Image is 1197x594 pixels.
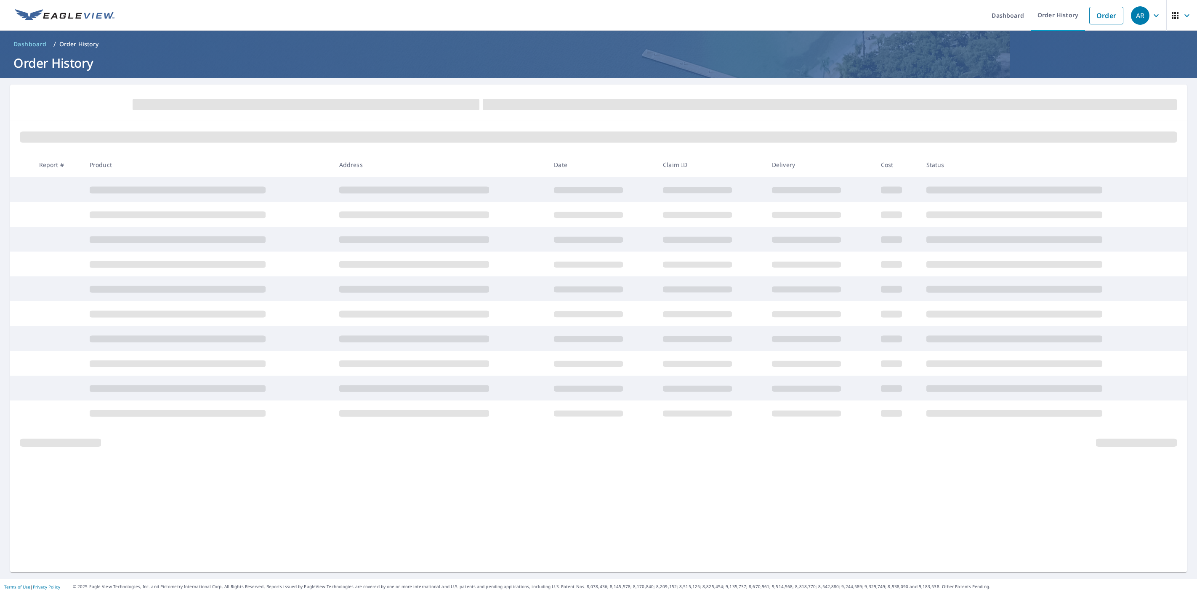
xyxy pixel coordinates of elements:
[874,152,920,177] th: Cost
[10,37,1187,51] nav: breadcrumb
[4,584,30,590] a: Terms of Use
[765,152,874,177] th: Delivery
[1089,7,1123,24] a: Order
[15,9,114,22] img: EV Logo
[656,152,765,177] th: Claim ID
[59,40,99,48] p: Order History
[4,584,60,589] p: |
[83,152,332,177] th: Product
[73,583,1193,590] p: © 2025 Eagle View Technologies, Inc. and Pictometry International Corp. All Rights Reserved. Repo...
[53,39,56,49] li: /
[332,152,548,177] th: Address
[1131,6,1149,25] div: AR
[33,584,60,590] a: Privacy Policy
[10,54,1187,72] h1: Order History
[920,152,1169,177] th: Status
[547,152,656,177] th: Date
[13,40,47,48] span: Dashboard
[32,152,83,177] th: Report #
[10,37,50,51] a: Dashboard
